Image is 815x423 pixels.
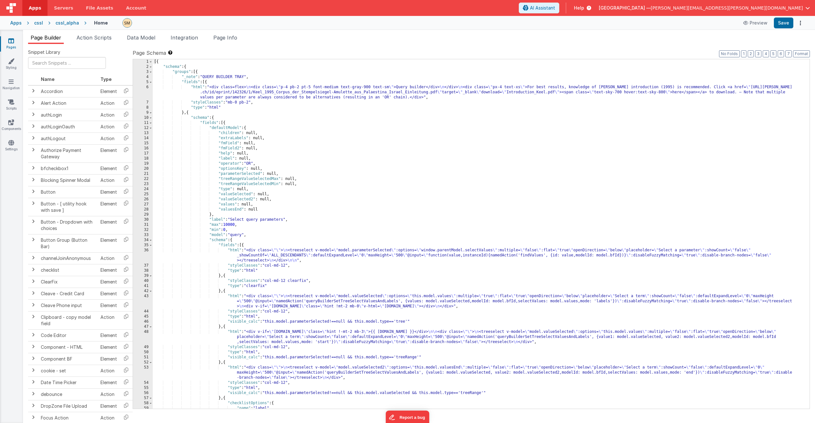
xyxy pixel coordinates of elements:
div: cssl_alpha [55,20,79,26]
div: 43 [133,294,153,309]
button: 3 [755,50,761,57]
div: 23 [133,182,153,187]
div: 34 [133,238,153,243]
td: Action [98,174,120,186]
td: Element [98,216,120,234]
span: Integration [171,34,198,41]
div: 42 [133,289,153,294]
span: Page Builder [31,34,61,41]
td: Action [98,311,120,329]
td: bfcheckbox1 [38,162,98,174]
td: authLogout [38,133,98,144]
td: Element [98,376,120,388]
td: Element [98,329,120,341]
span: [PERSON_NAME][EMAIL_ADDRESS][PERSON_NAME][DOMAIN_NAME] [651,5,803,11]
td: Component - HTML [38,341,98,353]
td: DropZone File Upload [38,400,98,412]
button: 5 [770,50,776,57]
td: Action [98,109,120,121]
td: Element [98,276,120,288]
button: 4 [763,50,769,57]
span: Apps [29,5,41,11]
span: Help [574,5,584,11]
div: 10 [133,115,153,120]
div: 21 [133,171,153,176]
div: 17 [133,151,153,156]
span: Type [100,76,112,82]
div: 39 [133,273,153,278]
td: Element [98,85,120,97]
div: 53 [133,365,153,380]
div: 52 [133,360,153,365]
button: Save [774,18,793,28]
div: 56 [133,391,153,396]
span: File Assets [86,5,114,11]
td: Element [98,144,120,162]
td: ClearFix [38,276,98,288]
div: 29 [133,212,153,217]
div: 47 [133,324,153,329]
div: 51 [133,355,153,360]
td: cookie - set [38,365,98,376]
div: 30 [133,217,153,222]
td: checklist [38,264,98,276]
td: Action [98,133,120,144]
span: Page Info [213,34,237,41]
span: Servers [54,5,73,11]
div: 48 [133,329,153,345]
div: 15 [133,141,153,146]
td: Action [98,97,120,109]
button: AI Assistant [519,3,559,13]
td: Element [98,234,120,252]
div: 3 [133,69,153,75]
button: 2 [748,50,754,57]
td: Authorize Payment Gateway [38,144,98,162]
span: AI Assistant [530,5,555,11]
button: Options [796,18,805,27]
div: 41 [133,283,153,289]
button: 7 [785,50,792,57]
div: Apps [10,20,22,26]
div: 50 [133,350,153,355]
div: 19 [133,161,153,166]
div: 11 [133,120,153,125]
td: Action [98,365,120,376]
span: [GEOGRAPHIC_DATA] — [599,5,651,11]
div: 33 [133,233,153,238]
div: 6 [133,85,153,100]
div: 1 [133,59,153,64]
input: Search Snippets ... [28,57,106,69]
div: 9 [133,110,153,115]
div: 32 [133,227,153,233]
td: Component BF [38,353,98,365]
div: 57 [133,396,153,401]
td: Element [98,400,120,412]
td: Element [98,353,120,365]
div: 28 [133,207,153,212]
div: 5 [133,80,153,85]
div: 18 [133,156,153,161]
div: 38 [133,268,153,273]
td: Element [98,162,120,174]
td: Blocking Spinner Modal [38,174,98,186]
button: Preview [739,18,771,28]
div: 13 [133,131,153,136]
td: Button Group (Button Bar) [38,234,98,252]
div: 24 [133,187,153,192]
td: debounce [38,388,98,400]
div: 7 [133,100,153,105]
td: Element [98,186,120,198]
button: [GEOGRAPHIC_DATA] — [PERSON_NAME][EMAIL_ADDRESS][PERSON_NAME][DOMAIN_NAME] [599,5,810,11]
td: Element [98,264,120,276]
div: 31 [133,222,153,227]
span: Data Model [127,34,155,41]
td: Element [98,341,120,353]
td: Button [38,186,98,198]
div: 8 [133,105,153,110]
td: Action [98,388,120,400]
div: 22 [133,176,153,182]
div: 40 [133,278,153,283]
div: 58 [133,401,153,406]
button: Format [793,50,810,57]
div: 45 [133,314,153,319]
